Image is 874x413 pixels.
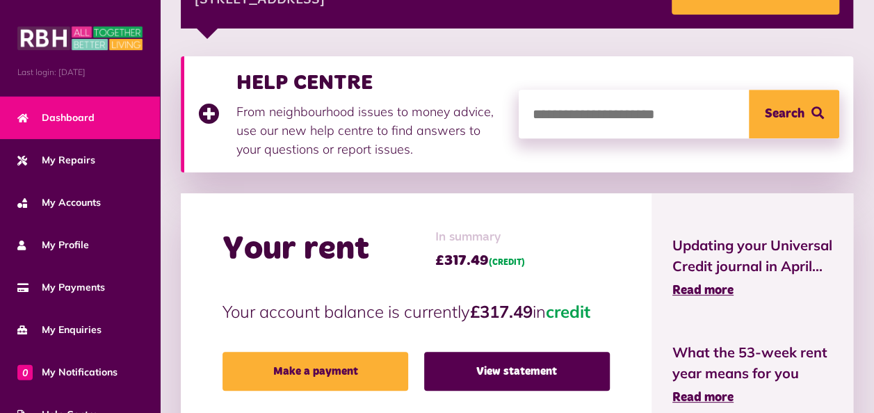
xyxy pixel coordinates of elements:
a: Make a payment [222,352,408,391]
a: Updating your Universal Credit journal in April... Read more [672,235,832,300]
span: Search [765,90,804,138]
span: What the 53-week rent year means for you [672,342,832,384]
img: MyRBH [17,24,143,52]
span: My Repairs [17,153,95,168]
button: Search [749,90,839,138]
h2: Your rent [222,229,369,270]
span: Updating your Universal Credit journal in April... [672,235,832,277]
p: From neighbourhood issues to money advice, use our new help centre to find answers to your questi... [236,102,505,159]
span: My Payments [17,280,105,295]
span: My Notifications [17,365,118,380]
span: Last login: [DATE] [17,66,143,79]
a: View statement [424,352,610,391]
span: 0 [17,364,33,380]
span: In summary [435,228,525,247]
a: What the 53-week rent year means for you Read more [672,342,832,407]
span: Dashboard [17,111,95,125]
span: My Enquiries [17,323,102,337]
h3: HELP CENTRE [236,70,505,95]
span: £317.49 [435,250,525,271]
strong: £317.49 [470,301,533,322]
span: Read more [672,391,734,404]
span: My Accounts [17,195,101,210]
span: (CREDIT) [489,259,525,267]
span: Read more [672,284,734,297]
p: Your account balance is currently in [222,299,610,324]
span: My Profile [17,238,89,252]
span: credit [546,301,590,322]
